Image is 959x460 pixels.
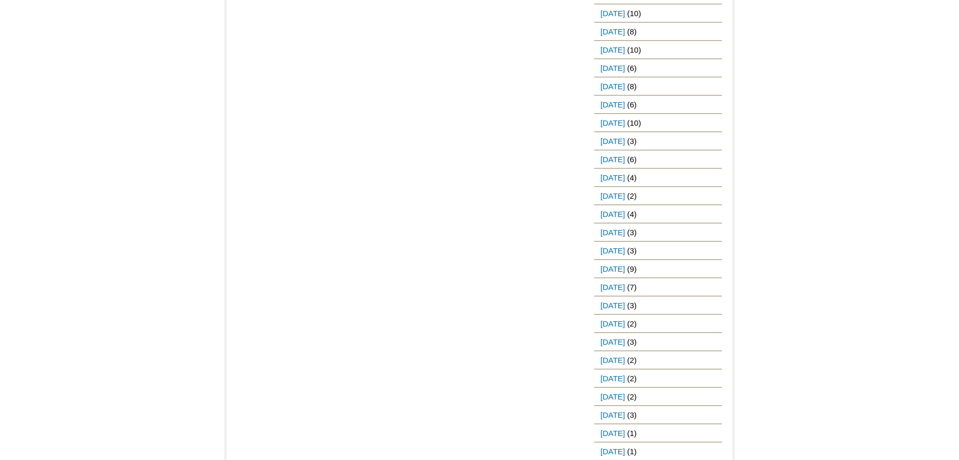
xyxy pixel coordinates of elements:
[594,23,627,40] a: [DATE]
[594,333,722,351] li: (3)
[594,59,627,77] a: [DATE]
[594,4,722,22] li: (10)
[594,370,627,387] a: [DATE]
[594,59,722,77] li: (6)
[594,388,722,406] li: (2)
[594,95,722,114] li: (6)
[594,443,627,460] a: [DATE]
[594,297,627,314] a: [DATE]
[594,22,722,41] li: (8)
[594,425,627,442] a: [DATE]
[594,241,722,260] li: (3)
[594,406,627,423] a: [DATE]
[594,187,627,204] a: [DATE]
[594,168,722,187] li: (4)
[594,96,627,113] a: [DATE]
[594,41,627,58] a: [DATE]
[594,114,627,131] a: [DATE]
[594,296,722,314] li: (3)
[594,260,722,278] li: (9)
[594,279,627,296] a: [DATE]
[594,315,627,332] a: [DATE]
[594,369,722,388] li: (2)
[594,150,722,168] li: (6)
[594,77,722,95] li: (8)
[594,151,627,168] a: [DATE]
[594,41,722,59] li: (10)
[594,205,627,223] a: [DATE]
[594,278,722,296] li: (7)
[594,352,627,369] a: [DATE]
[594,406,722,424] li: (3)
[594,242,627,259] a: [DATE]
[594,5,627,22] a: [DATE]
[594,78,627,95] a: [DATE]
[594,114,722,132] li: (10)
[594,351,722,369] li: (2)
[594,187,722,205] li: (2)
[594,333,627,350] a: [DATE]
[594,169,627,186] a: [DATE]
[594,224,627,241] a: [DATE]
[594,132,722,150] li: (3)
[594,260,627,277] a: [DATE]
[594,424,722,442] li: (1)
[594,314,722,333] li: (2)
[594,205,722,223] li: (4)
[594,132,627,150] a: [DATE]
[594,388,627,405] a: [DATE]
[594,223,722,241] li: (3)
